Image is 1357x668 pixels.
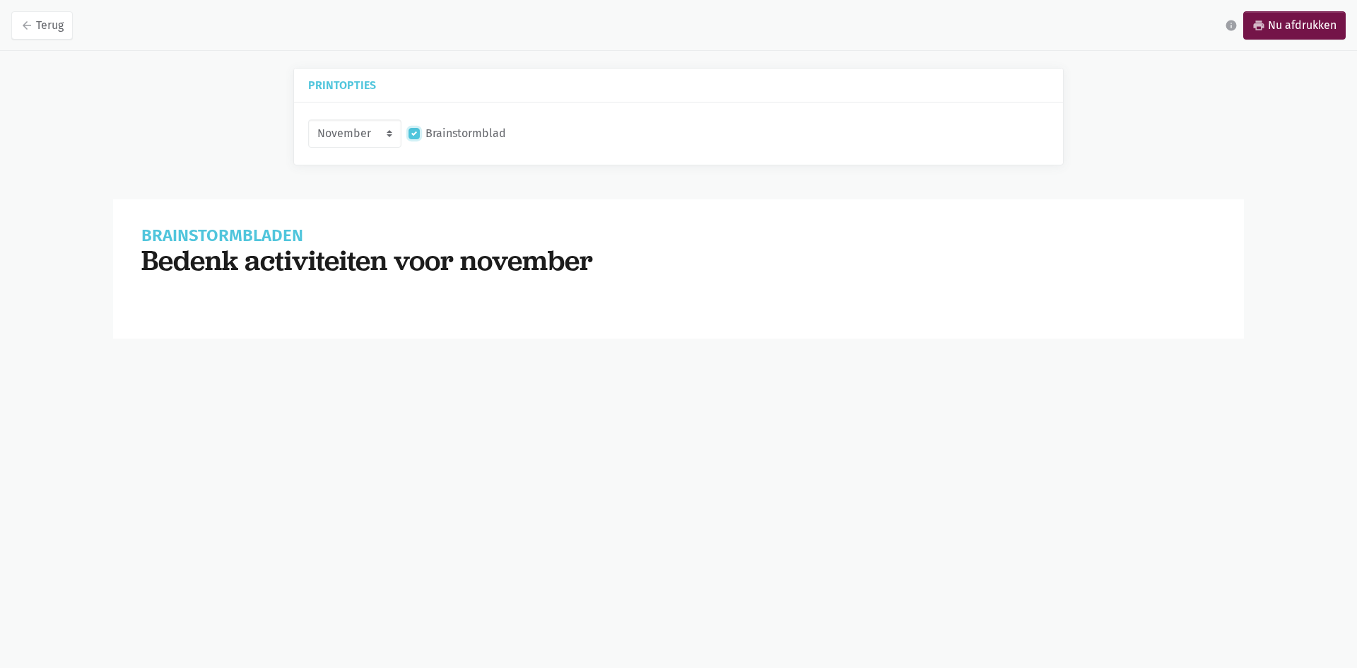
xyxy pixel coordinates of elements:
a: arrow_backTerug [11,11,73,40]
label: Brainstormblad [425,124,506,143]
h1: Bedenk activiteiten voor november [141,244,1216,276]
i: arrow_back [20,19,33,32]
i: info [1225,19,1238,32]
h1: Brainstormbladen [141,228,1216,244]
h5: Printopties [308,80,1049,90]
a: printNu afdrukken [1243,11,1346,40]
i: print [1252,19,1265,32]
